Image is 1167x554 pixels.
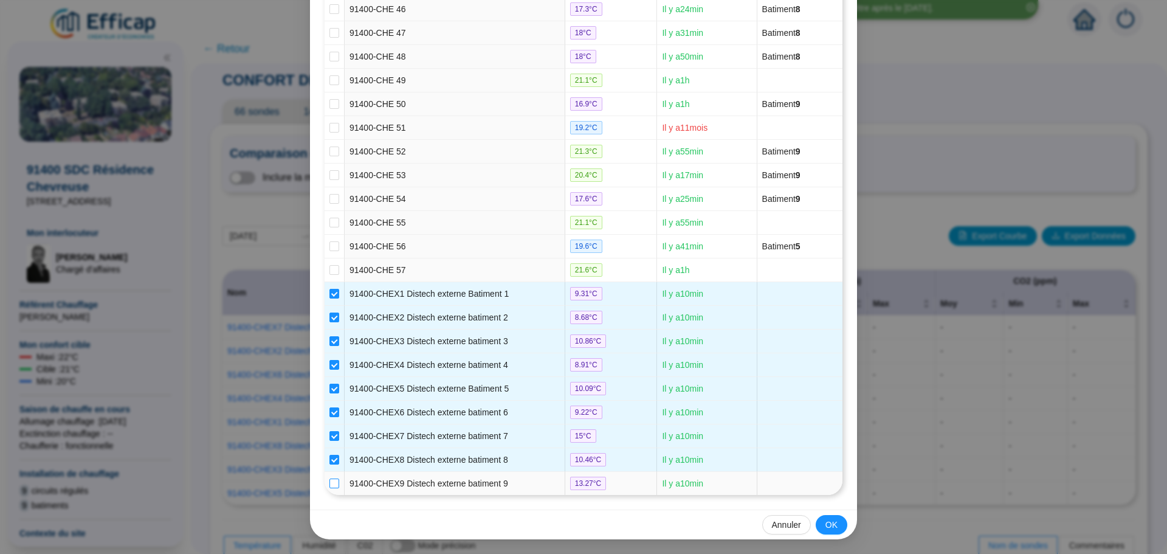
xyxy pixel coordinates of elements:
span: Il y a 41 min [662,241,703,251]
td: 91400-CHE 49 [345,69,565,92]
span: Il y a 10 min [662,289,703,299]
span: OK [825,519,838,531]
span: 19.6 °C [570,240,602,253]
span: Batiment [762,99,800,109]
td: 91400-CHE 55 [345,211,565,235]
span: Il y a 10 min [662,313,703,322]
span: Batiment [762,170,800,180]
span: 9.22 °C [570,406,602,419]
td: 91400-CHE 47 [345,21,565,45]
span: 10.46 °C [570,453,607,466]
span: 8.91 °C [570,358,602,372]
span: 18 °C [570,26,596,40]
span: 8.68 °C [570,311,602,324]
span: Il y a 17 min [662,170,703,180]
span: Batiment [762,4,800,14]
td: 91400-CHE 48 [345,45,565,69]
span: Batiment [762,194,800,204]
span: Batiment [762,52,800,61]
span: 9.31 °C [570,287,602,300]
span: Il y a 55 min [662,218,703,227]
td: 91400-CHE 54 [345,187,565,211]
span: Il y a 11 mois [662,123,707,133]
td: 91400-CHEX9 Distech externe batiment 9 [345,472,565,495]
span: 8 [796,4,800,14]
span: 17.3 °C [570,2,602,16]
td: 91400-CHEX1 Distech externe Batiment 1 [345,282,565,306]
span: 10.09 °C [570,382,607,395]
span: 15 °C [570,429,596,443]
td: 91400-CHEX8 Distech externe batiment 8 [345,448,565,472]
span: 19.2 °C [570,121,602,134]
span: Il y a 31 min [662,28,703,38]
span: 17.6 °C [570,192,602,206]
td: 91400-CHE 51 [345,116,565,140]
span: 21.1 °C [570,74,602,87]
td: 91400-CHE 52 [345,140,565,164]
span: 9 [796,170,800,180]
span: Il y a 10 min [662,384,703,393]
td: 91400-CHEX5 Distech externe Batiment 5 [345,377,565,401]
td: 91400-CHE 53 [345,164,565,187]
span: 21.1 °C [570,216,602,229]
td: 91400-CHE 50 [345,92,565,116]
button: Annuler [762,515,811,535]
span: Annuler [772,519,801,531]
span: 5 [796,241,800,251]
span: 13.27 °C [570,477,607,490]
td: 91400-CHE 57 [345,258,565,282]
span: Il y a 10 min [662,360,703,370]
td: 91400-CHE 56 [345,235,565,258]
span: Batiment [762,241,800,251]
span: Il y a 10 min [662,336,703,346]
span: Il y a 1 h [662,265,689,275]
span: Il y a 1 h [662,99,689,109]
span: 18 °C [570,50,596,63]
span: Il y a 25 min [662,194,703,204]
span: 8 [796,28,800,38]
span: Il y a 50 min [662,52,703,61]
span: 9 [796,194,800,204]
td: 91400-CHEX3 Distech externe batiment 3 [345,330,565,353]
span: 16.9 °C [570,97,602,111]
span: 9 [796,99,800,109]
span: 20.4 °C [570,168,602,182]
span: Il y a 10 min [662,479,703,488]
span: 21.6 °C [570,263,602,277]
span: Batiment [762,147,800,156]
span: 10.86 °C [570,334,607,348]
span: Il y a 10 min [662,431,703,441]
span: Il y a 1 h [662,75,689,85]
td: 91400-CHEX6 Distech externe batiment 6 [345,401,565,424]
td: 91400-CHEX2 Distech externe batiment 2 [345,306,565,330]
button: OK [816,515,847,535]
span: Il y a 24 min [662,4,703,14]
span: 8 [796,52,800,61]
span: Il y a 10 min [662,455,703,465]
td: 91400-CHEX7 Distech externe batiment 7 [345,424,565,448]
span: Batiment [762,28,800,38]
td: 91400-CHEX4 Distech externe batiment 4 [345,353,565,377]
span: Il y a 55 min [662,147,703,156]
span: 9 [796,147,800,156]
span: 21.3 °C [570,145,602,158]
span: Il y a 10 min [662,407,703,417]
